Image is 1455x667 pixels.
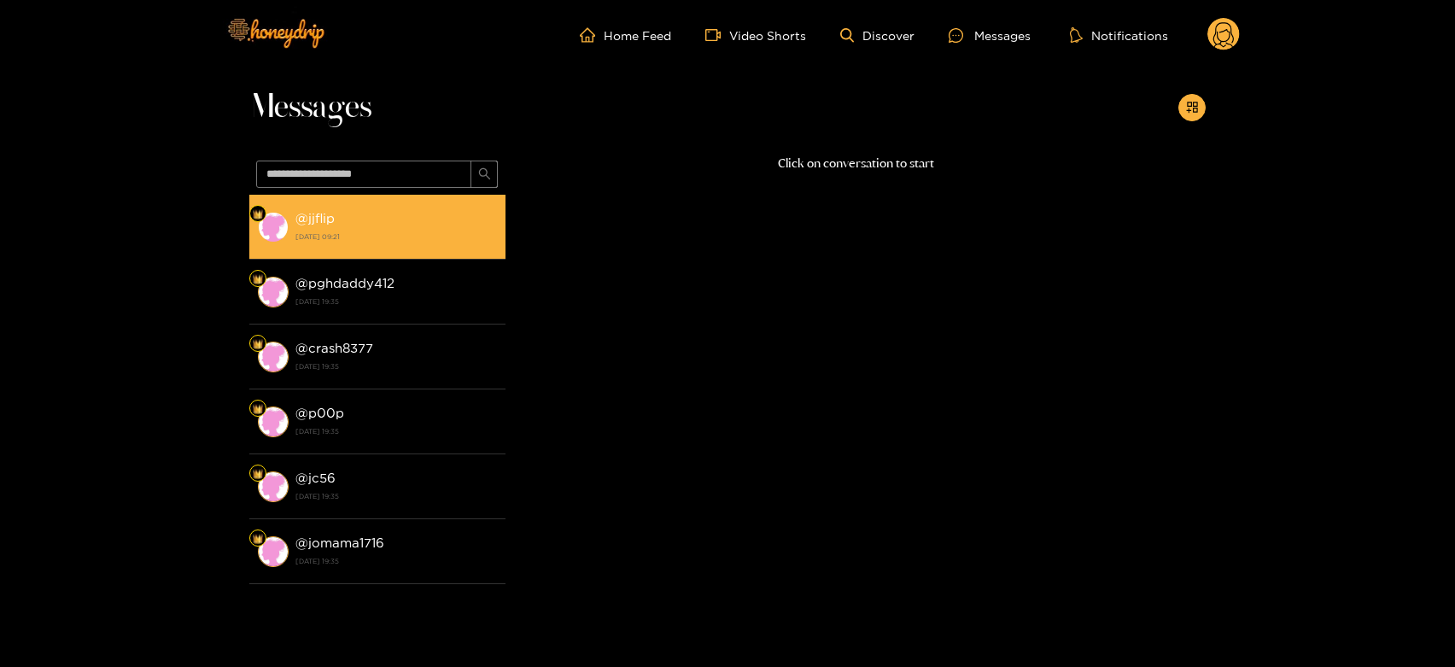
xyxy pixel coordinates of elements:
[478,167,491,182] span: search
[258,212,289,243] img: conversation
[258,471,289,502] img: conversation
[949,26,1031,45] div: Messages
[1065,26,1173,44] button: Notifications
[295,406,344,420] strong: @ p00p
[295,229,497,244] strong: [DATE] 09:21
[253,209,263,219] img: Fan Level
[295,553,497,569] strong: [DATE] 19:35
[258,342,289,372] img: conversation
[295,211,335,225] strong: @ jjflip
[705,27,806,43] a: Video Shorts
[295,294,497,309] strong: [DATE] 19:35
[253,469,263,479] img: Fan Level
[295,359,497,374] strong: [DATE] 19:35
[505,154,1206,173] p: Click on conversation to start
[295,535,384,550] strong: @ jomama1716
[295,276,394,290] strong: @ pghdaddy412
[840,28,914,43] a: Discover
[580,27,604,43] span: home
[1178,94,1206,121] button: appstore-add
[258,277,289,307] img: conversation
[253,534,263,544] img: Fan Level
[295,489,497,504] strong: [DATE] 19:35
[295,341,373,355] strong: @ crash8377
[705,27,729,43] span: video-camera
[253,404,263,414] img: Fan Level
[295,424,497,439] strong: [DATE] 19:35
[470,161,498,188] button: search
[253,274,263,284] img: Fan Level
[1186,101,1199,115] span: appstore-add
[249,87,371,128] span: Messages
[258,407,289,437] img: conversation
[295,471,336,485] strong: @ jc56
[253,339,263,349] img: Fan Level
[580,27,671,43] a: Home Feed
[258,536,289,567] img: conversation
